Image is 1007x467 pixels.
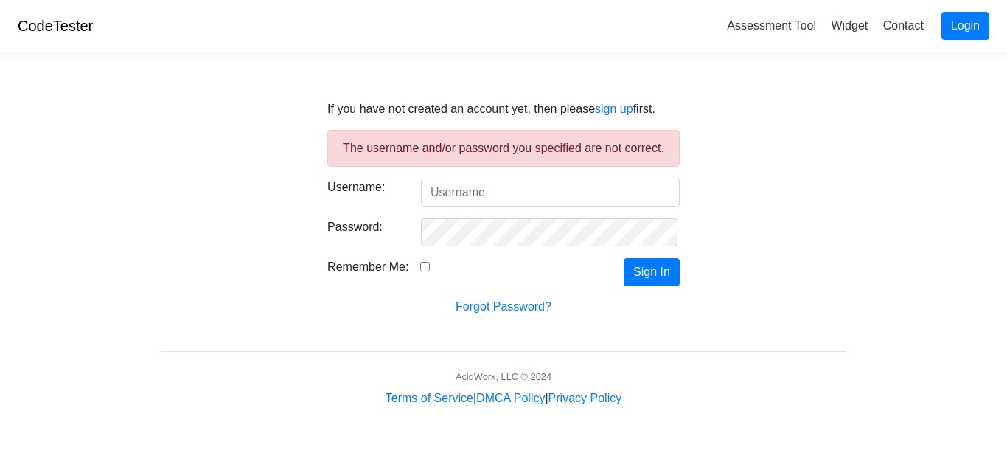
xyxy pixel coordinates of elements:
a: Widget [825,13,874,38]
a: Login [941,12,989,40]
label: Username: [316,179,410,201]
a: DMCA Policy [476,392,545,404]
button: Sign In [624,258,680,286]
input: Username [421,179,680,207]
div: The username and/or password you specified are not correct. [327,130,680,167]
a: Contact [877,13,930,38]
p: If you have not created an account yet, then please first. [327,100,680,118]
div: AcidWorx, LLC © 2024 [456,370,551,384]
a: Terms of Service [386,392,473,404]
a: Privacy Policy [548,392,622,404]
a: CodeTester [18,18,93,34]
label: Password: [316,218,410,241]
a: Assessment Tool [721,13,822,38]
div: | | [386,390,621,407]
a: Forgot Password? [456,300,551,313]
label: Remember Me: [327,258,408,276]
a: sign up [595,103,633,115]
